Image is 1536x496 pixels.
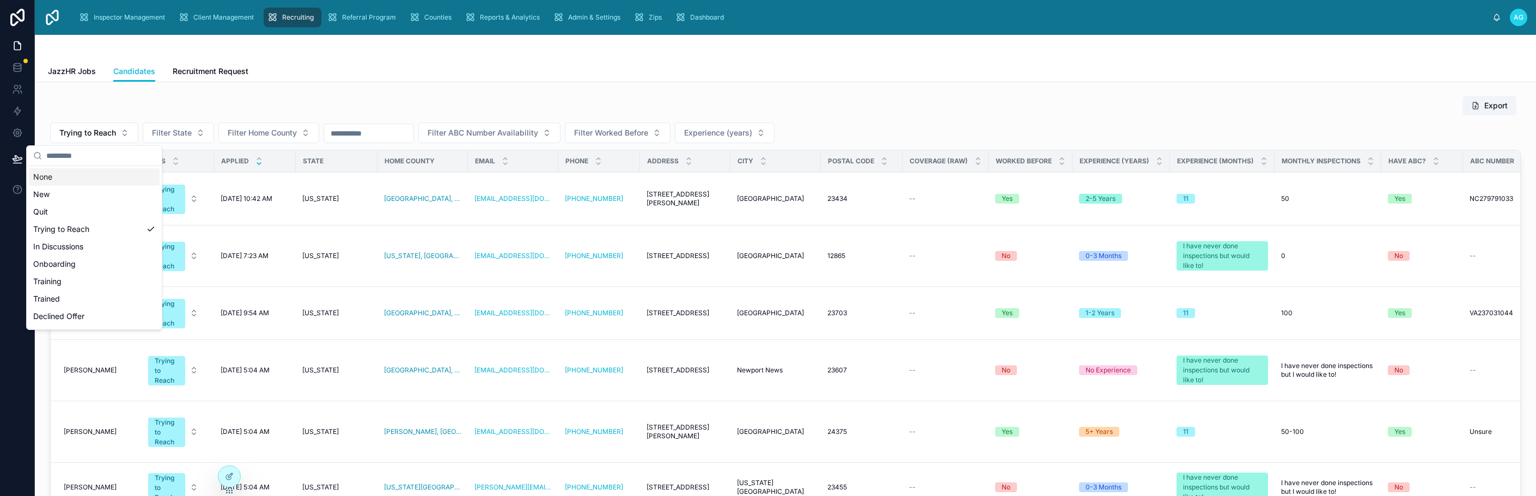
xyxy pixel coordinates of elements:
[647,252,709,260] span: [STREET_ADDRESS]
[909,483,982,492] a: --
[474,427,552,436] a: [EMAIL_ADDRESS][DOMAIN_NAME]
[647,366,709,375] span: [STREET_ADDRESS]
[1079,427,1163,437] a: 5+ Years
[424,13,452,22] span: Counties
[1177,308,1268,318] a: 11
[155,299,179,328] div: Trying to Reach
[139,179,208,219] a: Select Button
[48,66,96,77] span: JazzHR Jobs
[1388,427,1456,437] a: Yes
[737,194,804,203] span: [GEOGRAPHIC_DATA]
[909,366,982,375] a: --
[221,366,289,375] a: [DATE] 5:04 AM
[139,351,207,390] button: Select Button
[675,123,775,143] button: Select Button
[384,427,461,436] a: [PERSON_NAME], [GEOGRAPHIC_DATA]
[1079,482,1163,492] a: 0-3 Months
[1079,194,1163,204] a: 2-5 Years
[565,427,633,436] a: [PHONE_NUMBER]
[384,483,461,492] a: [US_STATE][GEOGRAPHIC_DATA], [GEOGRAPHIC_DATA]
[302,194,371,203] a: [US_STATE]
[1002,427,1013,437] div: Yes
[1388,194,1456,204] a: Yes
[1394,194,1405,204] div: Yes
[175,8,261,27] a: Client Management
[29,168,160,186] div: None
[827,252,896,260] a: 12865
[1086,365,1131,375] div: No Experience
[737,366,814,375] a: Newport News
[1183,356,1261,385] div: I have never done inspections but would like to!
[1002,308,1013,318] div: Yes
[647,366,724,375] a: [STREET_ADDRESS]
[1183,241,1261,271] div: I have never done inspections but would like to!
[909,427,982,436] a: --
[647,483,709,492] span: [STREET_ADDRESS]
[1086,308,1114,318] div: 1-2 Years
[647,309,709,317] span: [STREET_ADDRESS]
[474,366,552,375] a: [EMAIL_ADDRESS][DOMAIN_NAME]
[1470,252,1476,260] span: --
[1281,309,1293,317] span: 100
[565,309,623,317] a: [PHONE_NUMBER]
[27,166,162,329] div: Suggestions
[221,427,289,436] a: [DATE] 5:04 AM
[228,127,297,138] span: Filter Home County
[303,157,324,166] span: State
[139,350,208,390] a: Select Button
[1281,362,1375,379] a: I have never done inspections but I would like to!
[1086,251,1121,261] div: 0-3 Months
[1394,308,1405,318] div: Yes
[384,194,461,203] a: [GEOGRAPHIC_DATA], [GEOGRAPHIC_DATA]
[1079,365,1163,375] a: No Experience
[827,427,896,436] a: 24375
[302,366,339,375] span: [US_STATE]
[827,366,896,375] a: 23607
[737,194,814,203] a: [GEOGRAPHIC_DATA]
[221,252,269,260] span: [DATE] 7:23 AM
[221,309,289,317] a: [DATE] 9:54 AM
[565,194,623,203] a: [PHONE_NUMBER]
[565,427,623,436] a: [PHONE_NUMBER]
[221,366,270,375] span: [DATE] 5:04 AM
[827,309,847,317] span: 23703
[1002,365,1010,375] div: No
[647,252,724,260] a: [STREET_ADDRESS]
[139,236,207,275] button: Select Button
[995,365,1066,375] a: No
[218,123,319,143] button: Select Button
[302,427,339,436] span: [US_STATE]
[1281,427,1375,436] a: 50-100
[647,190,724,207] a: [STREET_ADDRESS][PERSON_NAME]
[909,252,916,260] span: --
[684,127,752,138] span: Experience (years)
[29,255,160,273] div: Onboarding
[474,194,552,203] a: [EMAIL_ADDRESS][DOMAIN_NAME]
[384,309,461,317] a: [GEOGRAPHIC_DATA], [GEOGRAPHIC_DATA]
[565,123,671,143] button: Select Button
[143,123,214,143] button: Select Button
[1281,427,1304,436] span: 50-100
[1470,483,1476,492] span: --
[827,252,845,260] span: 12865
[342,13,396,22] span: Referral Program
[1281,252,1285,260] span: 0
[29,186,160,203] div: New
[155,185,179,214] div: Trying to Reach
[1086,427,1113,437] div: 5+ Years
[827,483,847,492] span: 23455
[565,194,633,203] a: [PHONE_NUMBER]
[385,157,435,166] span: Home County
[75,8,173,27] a: Inspector Management
[221,309,269,317] span: [DATE] 9:54 AM
[995,427,1066,437] a: Yes
[909,309,982,317] a: --
[1086,482,1121,492] div: 0-3 Months
[909,483,916,492] span: --
[737,252,804,260] span: [GEOGRAPHIC_DATA]
[29,238,160,255] div: In Discussions
[29,290,160,308] div: Trained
